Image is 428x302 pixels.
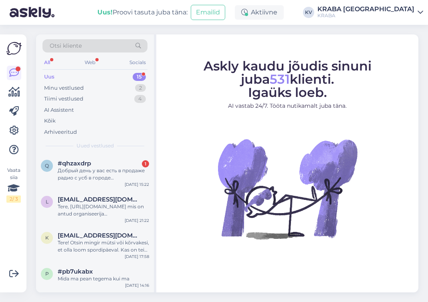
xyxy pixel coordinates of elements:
[58,268,93,275] span: #pb7ukabx
[58,196,141,203] span: liisbetkukk@gmail.com
[44,73,55,81] div: Uus
[125,217,149,223] div: [DATE] 21:22
[44,106,74,114] div: AI Assistent
[128,57,147,68] div: Socials
[125,282,149,288] div: [DATE] 14:16
[45,235,49,241] span: k
[58,232,141,239] span: kivirahkmirtelmia@gmail.com
[97,8,188,17] div: Proovi tasuta juba täna:
[164,102,411,110] p: AI vastab 24/7. Tööta nutikamalt juba täna.
[133,73,146,81] div: 15
[6,195,21,203] div: 2 / 3
[235,5,284,20] div: Aktiivne
[135,84,146,92] div: 2
[303,7,314,18] div: KV
[142,160,149,167] div: 1
[58,167,149,181] div: Добрый день у вас есть в продаже радио с усб в городе [GEOGRAPHIC_DATA] в магазине эден?
[204,58,371,100] span: Askly kaudu jõudis sinuni juba klienti. Igaüks loeb.
[317,6,423,19] a: KRABA [GEOGRAPHIC_DATA]KRABA
[125,181,149,187] div: [DATE] 15:22
[45,163,49,169] span: q
[42,57,52,68] div: All
[58,203,149,217] div: Tere, [URL][DOMAIN_NAME] mis on antud organiseerija [PERSON_NAME]?
[50,42,82,50] span: Otsi kliente
[77,142,114,149] span: Uued vestlused
[46,199,48,205] span: l
[44,95,83,103] div: Tiimi vestlused
[44,117,56,125] div: Kõik
[191,5,225,20] button: Emailid
[58,160,91,167] span: #qhzaxdrp
[270,71,290,87] span: 531
[317,12,414,19] div: KRABA
[58,239,149,254] div: Tere! Otsin mingir mütsi või kõrvakesi, et olla loom spordipäeval. Kas on teie poes oleks midagi ...
[317,6,414,12] div: KRABA [GEOGRAPHIC_DATA]
[6,41,22,56] img: Askly Logo
[44,84,84,92] div: Minu vestlused
[6,167,21,203] div: Vaata siia
[125,254,149,260] div: [DATE] 17:58
[45,271,49,277] span: p
[134,95,146,103] div: 4
[215,117,359,261] img: No Chat active
[44,128,77,136] div: Arhiveeritud
[83,57,97,68] div: Web
[97,8,113,16] b: Uus!
[58,275,149,282] div: Mida ma pean tegema kui ma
